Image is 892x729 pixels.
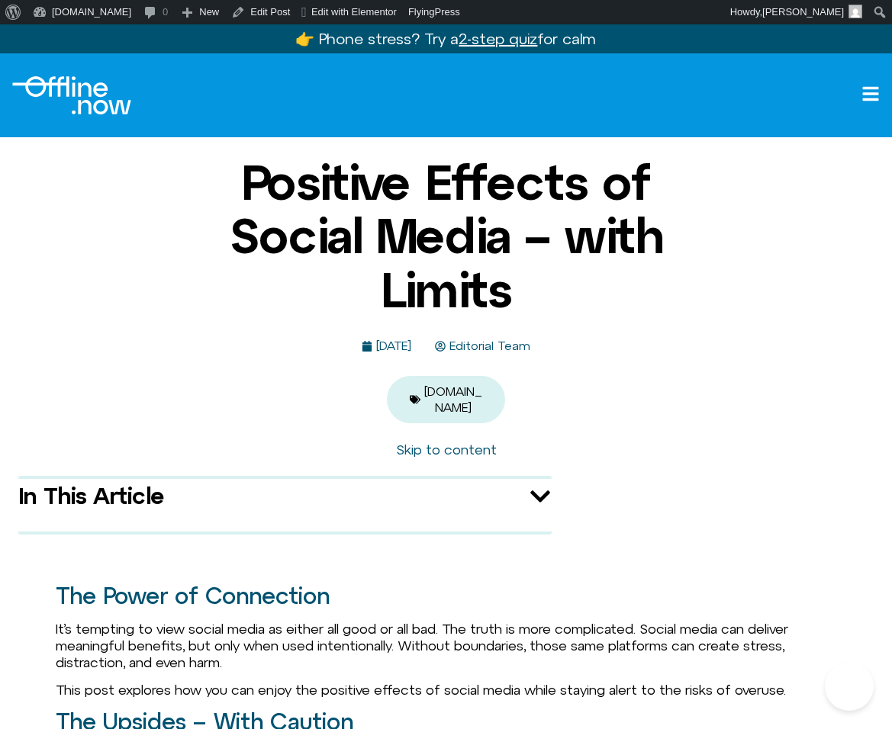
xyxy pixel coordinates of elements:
a: [DATE] [362,339,411,353]
iframe: Botpress [825,662,874,711]
div: Logo [12,76,131,114]
h2: The Power of Connection [56,583,837,609]
div: In This Article [18,483,529,509]
a: [DOMAIN_NAME] [424,384,482,414]
p: It’s tempting to view social media as either all good or all bad. The truth is more complicated. ... [56,621,837,670]
h1: Positive Effects of Social Media – with Limits [210,156,683,316]
a: Open menu [861,85,880,103]
a: 👉 Phone stress? Try a2-step quizfor calm [295,30,596,47]
a: Editorial Team [435,339,530,353]
span: [PERSON_NAME] [762,6,844,18]
span: Edit with Elementor [311,6,397,18]
span: Editorial Team [446,339,530,353]
time: [DATE] [376,339,411,352]
img: Offline.Now logo in white. Text of the words offline.now with a line going through the "O" [12,76,131,114]
a: Skip to content [396,442,497,458]
p: This post explores how you can enjoy the positive effects of social media while staying alert to ... [56,682,837,698]
u: 2-step quiz [459,30,537,47]
div: Open table of contents [529,485,552,508]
